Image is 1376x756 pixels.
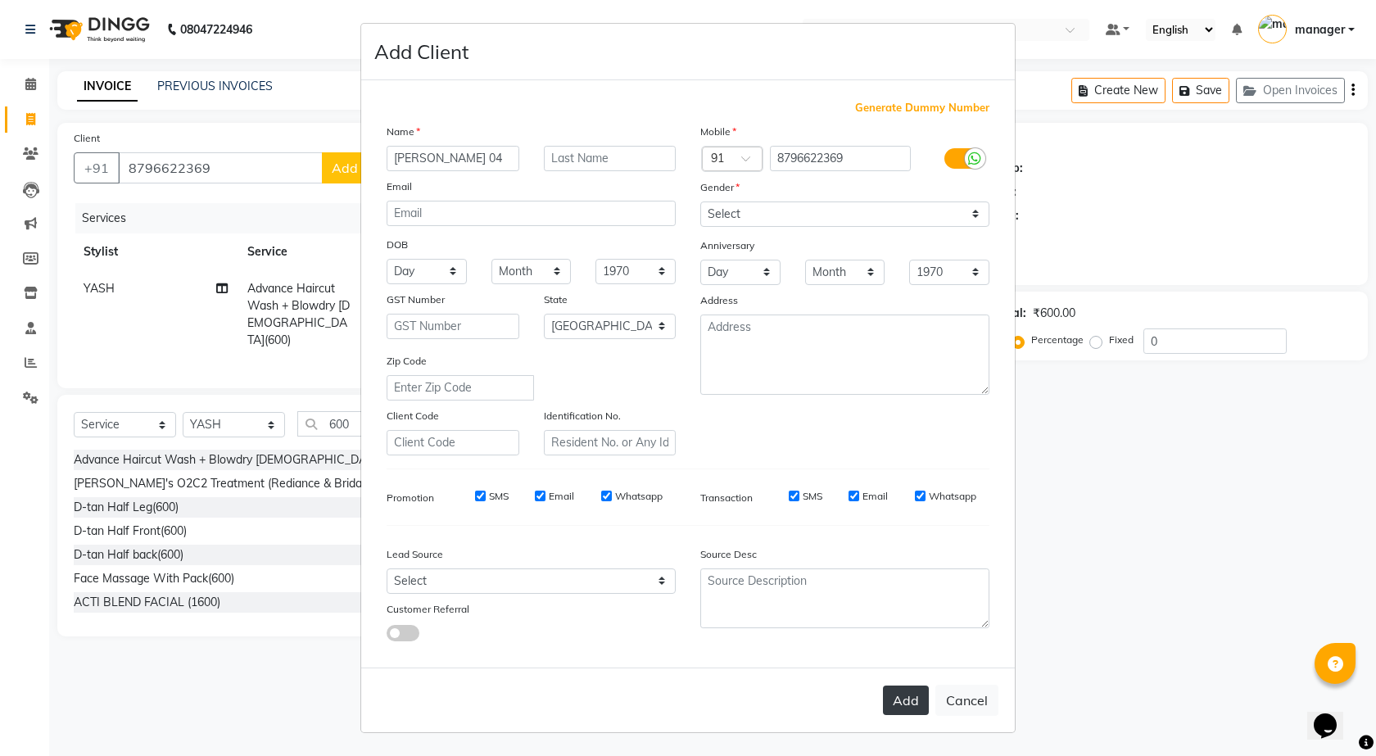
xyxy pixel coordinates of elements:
[387,238,408,252] label: DOB
[387,602,469,617] label: Customer Referral
[387,292,445,307] label: GST Number
[615,489,663,504] label: Whatsapp
[700,238,754,253] label: Anniversary
[700,491,753,505] label: Transaction
[1307,690,1360,740] iframe: chat widget
[387,547,443,562] label: Lead Source
[387,409,439,423] label: Client Code
[700,180,740,195] label: Gender
[387,201,676,226] input: Email
[803,489,822,504] label: SMS
[935,685,998,716] button: Cancel
[544,430,677,455] input: Resident No. or Any Id
[549,489,574,504] label: Email
[862,489,888,504] label: Email
[700,293,738,308] label: Address
[770,146,912,171] input: Mobile
[544,409,621,423] label: Identification No.
[544,292,568,307] label: State
[700,124,736,139] label: Mobile
[387,179,412,194] label: Email
[387,430,519,455] input: Client Code
[387,491,434,505] label: Promotion
[387,375,534,401] input: Enter Zip Code
[883,686,929,715] button: Add
[387,146,519,171] input: First Name
[387,314,519,339] input: GST Number
[544,146,677,171] input: Last Name
[387,124,420,139] label: Name
[489,489,509,504] label: SMS
[855,100,989,116] span: Generate Dummy Number
[387,354,427,369] label: Zip Code
[700,547,757,562] label: Source Desc
[929,489,976,504] label: Whatsapp
[374,37,468,66] h4: Add Client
